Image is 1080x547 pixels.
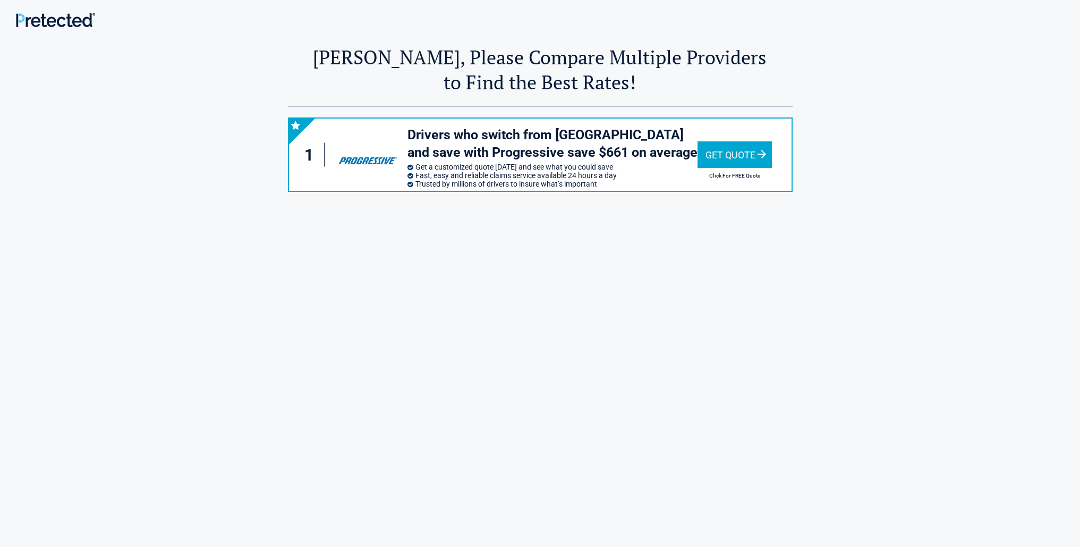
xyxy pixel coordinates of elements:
div: Get Quote [698,141,772,168]
h2: Click For FREE Quote [698,173,772,179]
li: Trusted by millions of drivers to insure what’s important [407,180,698,188]
li: Get a customized quote [DATE] and see what you could save [407,163,698,171]
div: 1 [300,143,325,167]
img: Main Logo [16,13,95,27]
img: progressive's logo [334,138,402,171]
h2: [PERSON_NAME], Please Compare Multiple Providers to Find the Best Rates! [288,45,793,95]
li: Fast, easy and reliable claims service available 24 hours a day [407,171,698,180]
h3: Drivers who switch from [GEOGRAPHIC_DATA] and save with Progressive save $661 on average [407,127,698,161]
